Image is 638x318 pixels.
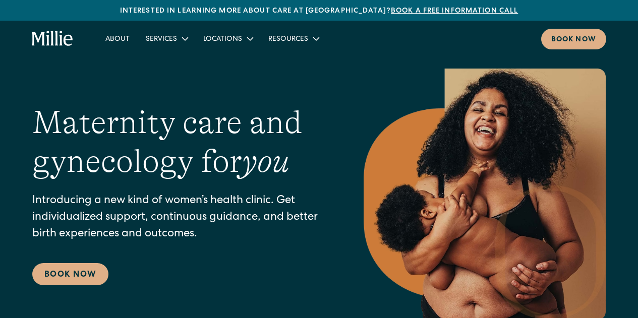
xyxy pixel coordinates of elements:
[32,263,108,285] a: Book Now
[260,30,326,47] div: Resources
[551,35,596,45] div: Book now
[97,30,138,47] a: About
[203,34,242,45] div: Locations
[195,30,260,47] div: Locations
[138,30,195,47] div: Services
[32,103,323,181] h1: Maternity care and gynecology for
[268,34,308,45] div: Resources
[391,8,518,15] a: Book a free information call
[32,31,73,47] a: home
[32,193,323,243] p: Introducing a new kind of women’s health clinic. Get individualized support, continuous guidance,...
[242,143,289,179] em: you
[146,34,177,45] div: Services
[541,29,606,49] a: Book now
